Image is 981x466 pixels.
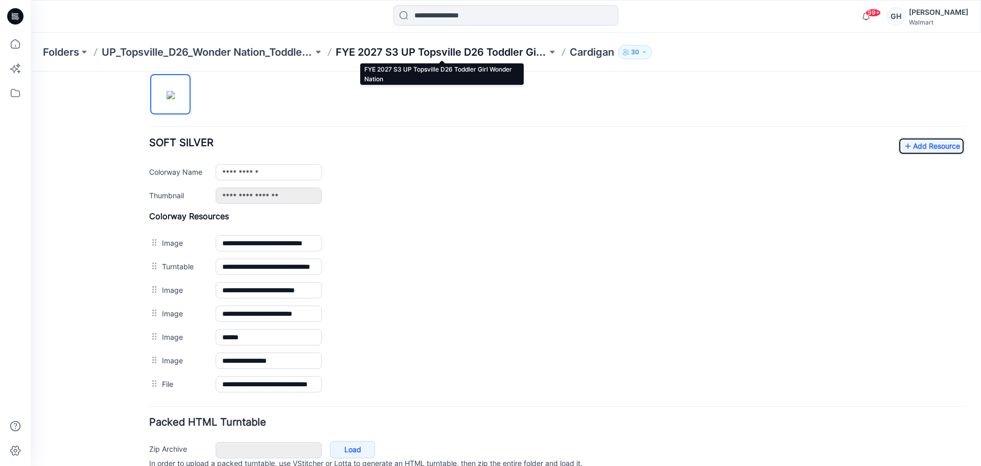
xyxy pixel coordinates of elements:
[119,387,934,417] p: In order to upload a packed turntable, use VStitcher or Lotta to generate an HTML turntable, then...
[631,46,639,58] p: 30
[131,260,175,271] label: Image
[131,189,175,200] label: Turntable
[119,118,175,129] label: Thumbnail
[131,213,175,224] label: Image
[886,7,905,26] div: GH
[43,45,79,59] a: Folders
[131,166,175,177] label: Image
[336,45,547,59] a: FYE 2027 S3 UP Topsville D26 Toddler Girl Wonder Nation
[131,236,175,247] label: Image
[909,6,968,18] div: [PERSON_NAME]
[570,45,614,59] p: Cardigan
[299,369,344,387] a: Load
[618,45,652,59] button: 30
[909,18,968,26] div: Walmart
[131,307,175,318] label: File
[31,72,981,466] iframe: edit-style
[119,95,175,106] label: Colorway Name
[119,139,934,150] h4: Colorway Resources
[131,283,175,294] label: Image
[102,45,313,59] a: UP_Topsville_D26_Wonder Nation_Toddler Girl
[119,346,934,356] h4: Packed HTML Turntable
[866,9,881,17] span: 99+
[119,371,175,383] label: Zip Archive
